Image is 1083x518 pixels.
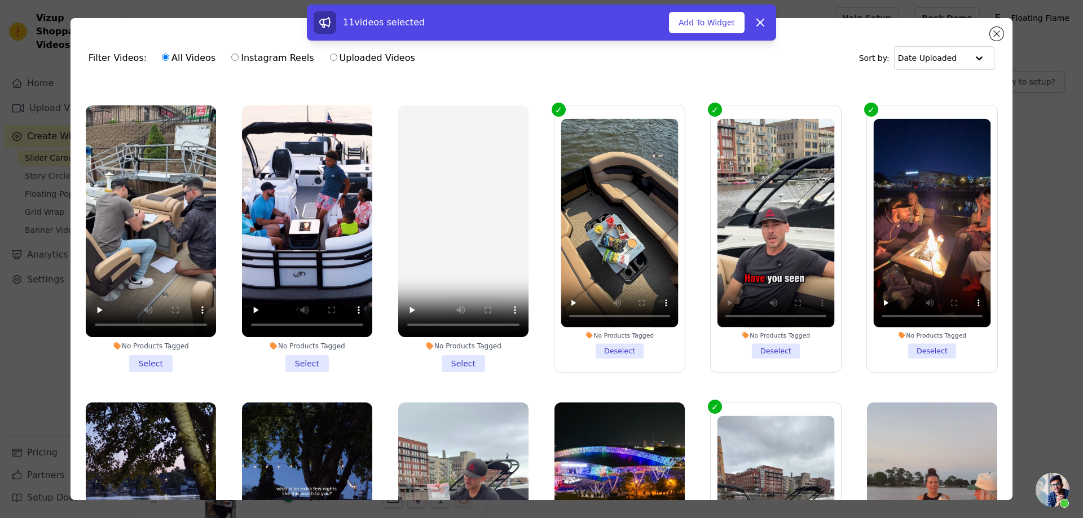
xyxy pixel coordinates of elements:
[874,331,991,339] div: No Products Tagged
[329,51,416,65] label: Uploaded Videos
[717,331,835,339] div: No Products Tagged
[398,342,529,351] div: No Products Tagged
[1036,473,1069,507] div: Open chat
[859,46,995,70] div: Sort by:
[669,12,745,33] button: Add To Widget
[561,331,679,339] div: No Products Tagged
[242,342,372,351] div: No Products Tagged
[89,45,421,71] div: Filter Videos:
[231,51,314,65] label: Instagram Reels
[343,17,425,28] span: 11 videos selected
[86,342,216,351] div: No Products Tagged
[161,51,216,65] label: All Videos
